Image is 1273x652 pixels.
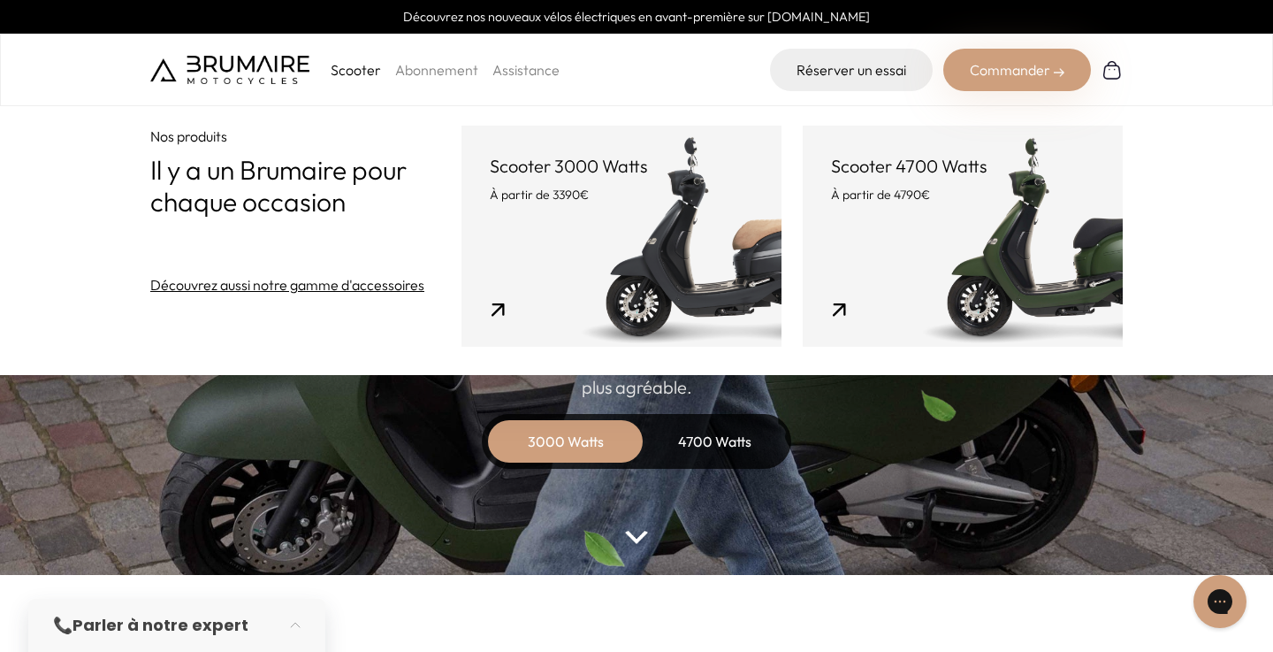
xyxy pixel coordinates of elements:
[625,531,648,544] img: arrow-bottom.png
[831,154,1094,179] p: Scooter 4700 Watts
[1185,569,1255,634] iframe: Gorgias live chat messenger
[150,56,309,84] img: Brumaire Motocycles
[461,126,781,347] a: Scooter 3000 Watts À partir de 3390€
[495,420,636,463] div: 3000 Watts
[1054,67,1064,78] img: right-arrow-2.png
[490,186,753,203] p: À partir de 3390€
[644,420,785,463] div: 4700 Watts
[395,61,478,79] a: Abonnement
[331,59,381,81] p: Scooter
[150,154,461,218] p: Il y a un Brumaire pour chaque occasion
[150,126,461,147] p: Nos produits
[831,186,1094,203] p: À partir de 4790€
[1101,59,1123,81] img: Panier
[943,49,1091,91] div: Commander
[803,126,1123,347] a: Scooter 4700 Watts À partir de 4790€
[490,154,753,179] p: Scooter 3000 Watts
[492,61,560,79] a: Assistance
[150,274,424,295] a: Découvrez aussi notre gamme d'accessoires
[770,49,933,91] a: Réserver un essai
